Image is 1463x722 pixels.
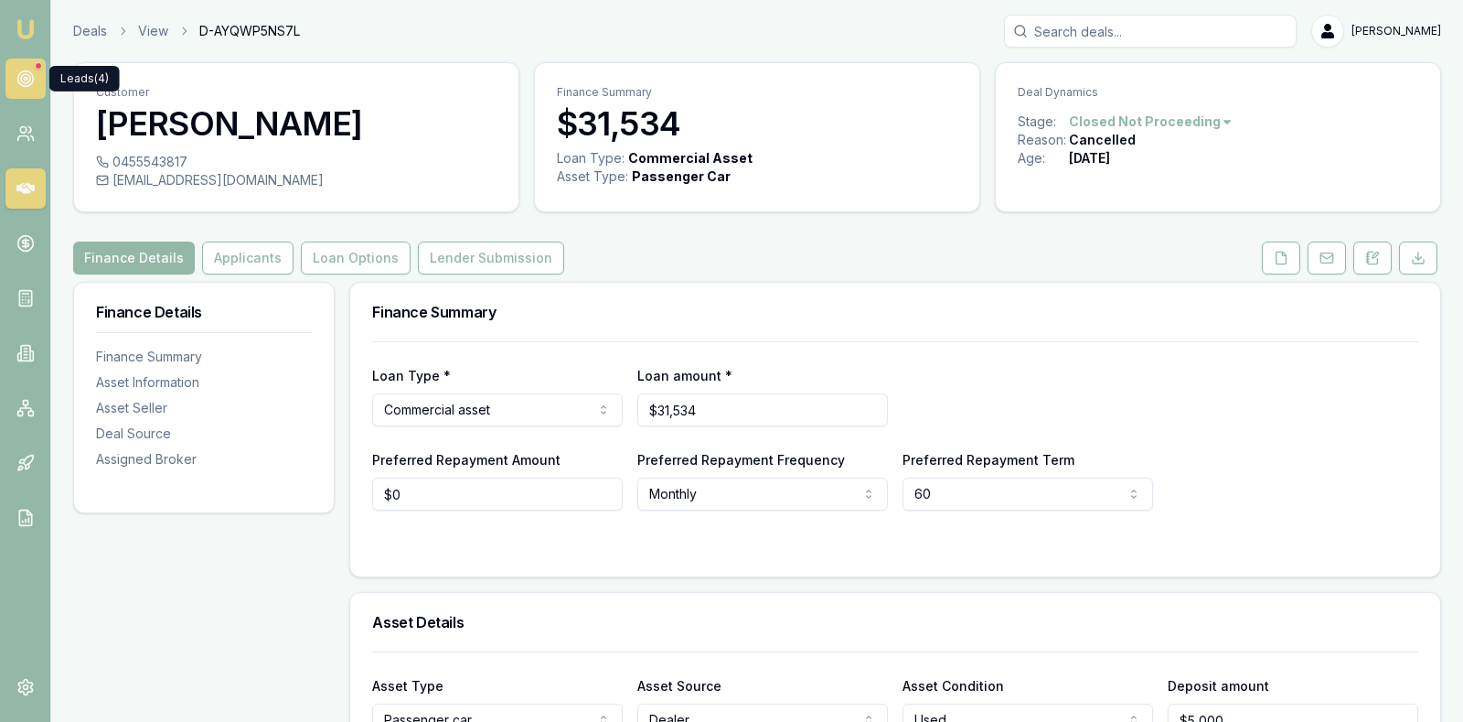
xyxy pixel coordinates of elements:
div: Cancelled [1069,131,1136,149]
div: 0455543817 [96,153,497,171]
div: [DATE] [1069,149,1110,167]
label: Loan Type * [372,368,451,383]
nav: breadcrumb [73,22,300,40]
button: Lender Submission [418,242,564,275]
input: $ [372,478,623,511]
h3: [PERSON_NAME] [96,105,497,142]
input: $ [637,393,888,426]
a: Loan Options [297,242,414,275]
a: View [138,22,168,40]
div: Reason: [1018,131,1069,149]
a: Deals [73,22,107,40]
label: Asset Type [372,678,443,694]
div: Assigned Broker [96,450,312,469]
div: Deal Source [96,425,312,443]
label: Asset Source [637,678,721,694]
p: Deal Dynamics [1018,85,1418,100]
a: Finance Details [73,242,198,275]
button: Loan Options [301,242,411,275]
button: Closed Not Proceeding [1069,113,1233,131]
button: Applicants [202,242,294,275]
a: Applicants [198,242,297,275]
div: Passenger Car [632,167,731,186]
div: [EMAIL_ADDRESS][DOMAIN_NAME] [96,171,497,189]
img: emu-icon-u.png [15,18,37,40]
p: Customer [96,85,497,100]
label: Deposit amount [1168,678,1269,694]
div: Asset Type : [557,167,628,186]
div: Asset Seller [96,399,312,417]
label: Preferred Repayment Frequency [637,452,845,468]
label: Preferred Repayment Amount [372,452,561,468]
p: Finance Summary [557,85,957,100]
div: Finance Summary [96,348,312,366]
span: [PERSON_NAME] [1351,24,1441,38]
a: Lender Submission [414,242,568,275]
div: Age: [1018,149,1069,167]
div: Asset Information [96,373,312,392]
div: Leads (4) [49,66,120,92]
h3: Finance Summary [372,305,1418,319]
button: Finance Details [73,242,195,275]
label: Asset Condition [902,678,1004,694]
div: Stage: [1018,113,1069,131]
h3: Finance Details [96,305,312,319]
input: Search deals [1004,15,1297,48]
label: Loan amount * [637,368,732,383]
h3: Asset Details [372,615,1418,630]
div: Commercial Asset [628,149,753,167]
span: D-AYQWP5NS7L [199,22,300,40]
div: Loan Type: [557,149,625,167]
label: Preferred Repayment Term [902,452,1074,468]
h3: $31,534 [557,105,957,142]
